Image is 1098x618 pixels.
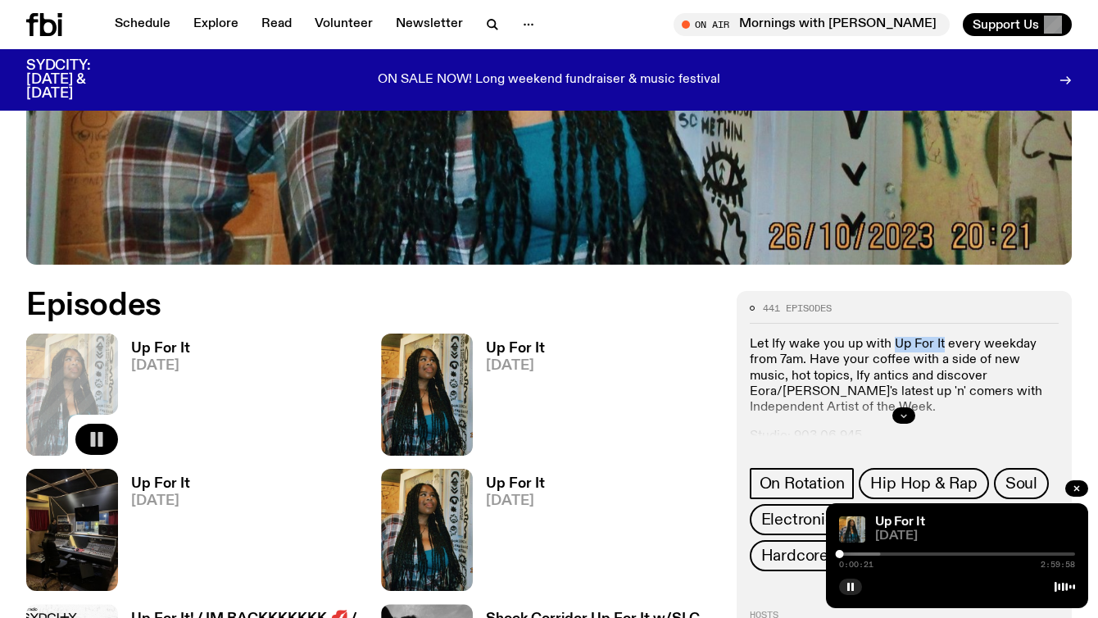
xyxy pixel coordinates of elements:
a: Hip Hop & Rap [859,468,988,499]
h3: Up For It [131,342,190,356]
a: Read [252,13,302,36]
a: Up For It[DATE] [118,342,190,456]
span: Soul [1005,475,1037,493]
span: 2:59:58 [1041,561,1075,569]
a: Schedule [105,13,180,36]
a: Up For It [875,516,925,529]
a: Hardcore Punk [750,540,880,571]
span: [DATE] [486,494,545,508]
h3: Up For It [131,477,190,491]
a: Up For It[DATE] [473,477,545,591]
h3: Up For It [486,477,545,491]
a: Electronic [750,504,846,535]
span: [DATE] [131,359,190,373]
span: [DATE] [875,530,1075,543]
span: [DATE] [131,494,190,508]
a: Newsletter [386,13,473,36]
a: Explore [184,13,248,36]
img: Ify - a Brown Skin girl with black braided twists, looking up to the side with her tongue stickin... [381,334,473,456]
span: Support Us [973,17,1039,32]
button: Support Us [963,13,1072,36]
span: 441 episodes [763,304,832,313]
h3: Up For It [486,342,545,356]
span: 0:00:21 [839,561,873,569]
a: Soul [994,468,1049,499]
a: On Rotation [750,468,855,499]
a: Up For It[DATE] [473,342,545,456]
h2: Episodes [26,291,717,320]
span: Hardcore Punk [761,547,869,565]
span: [DATE] [486,359,545,373]
button: On AirMornings with [PERSON_NAME] [674,13,950,36]
a: Up For It[DATE] [118,477,190,591]
a: Volunteer [305,13,383,36]
p: Let Ify wake you up with Up For It every weekday from 7am. Have your coffee with a side of new mu... [750,337,1059,416]
span: Hip Hop & Rap [870,475,977,493]
span: Electronic [761,511,834,529]
span: On Rotation [760,475,845,493]
img: Ify - a Brown Skin girl with black braided twists, looking up to the side with her tongue stickin... [381,469,473,591]
h3: SYDCITY: [DATE] & [DATE] [26,59,131,101]
p: ON SALE NOW! Long weekend fundraiser & music festival [378,73,720,88]
img: Ify - a Brown Skin girl with black braided twists, looking up to the side with her tongue stickin... [839,516,865,543]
